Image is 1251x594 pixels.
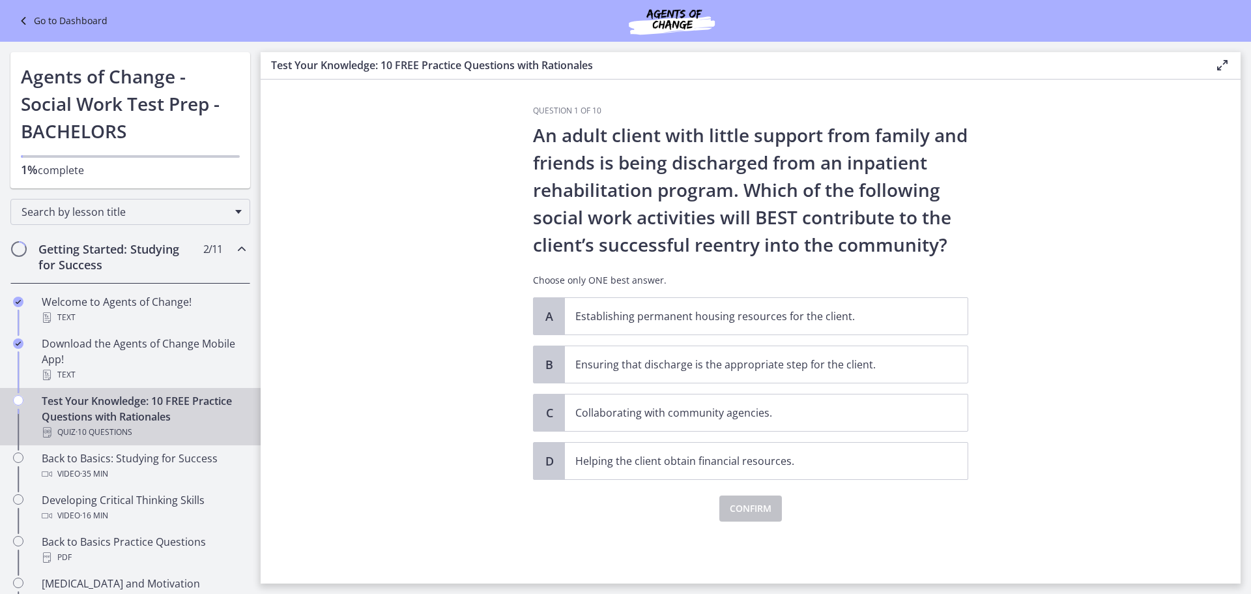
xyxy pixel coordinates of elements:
[42,367,245,383] div: Text
[21,162,38,177] span: 1%
[575,308,931,324] p: Establishing permanent housing resources for the client.
[42,310,245,325] div: Text
[541,308,557,324] span: A
[21,63,240,145] h1: Agents of Change - Social Work Test Prep - BACHELORS
[541,453,557,469] span: D
[42,451,245,482] div: Back to Basics: Studying for Success
[13,297,23,307] i: Completed
[42,393,245,440] div: Test Your Knowledge: 10 FREE Practice Questions with Rationales
[42,466,245,482] div: Video
[42,424,245,440] div: Quiz
[10,199,250,225] div: Search by lesson title
[271,57,1194,73] h3: Test Your Knowledge: 10 FREE Practice Questions with Rationales
[80,466,108,482] span: · 35 min
[42,294,245,325] div: Welcome to Agents of Change!
[22,205,229,219] span: Search by lesson title
[541,405,557,421] span: C
[719,496,782,522] button: Confirm
[42,508,245,524] div: Video
[21,162,240,178] p: complete
[575,453,931,469] p: Helping the client obtain financial resources.
[533,274,968,287] p: Choose only ONE best answer.
[541,357,557,372] span: B
[38,241,197,273] h2: Getting Started: Studying for Success
[42,534,245,565] div: Back to Basics Practice Questions
[76,424,132,440] span: · 10 Questions
[42,336,245,383] div: Download the Agents of Change Mobile App!
[42,550,245,565] div: PDF
[575,357,931,372] p: Ensuring that discharge is the appropriate step for the client.
[42,492,245,524] div: Developing Critical Thinking Skills
[575,405,931,421] p: Collaborating with community agencies.
[730,501,771,516] span: Confirm
[13,338,23,349] i: Completed
[80,508,108,524] span: · 16 min
[533,121,968,258] p: An adult client with little support from family and friends is being discharged from an inpatient...
[533,106,968,116] h3: Question 1 of 10
[16,13,108,29] a: Go to Dashboard
[594,5,750,37] img: Agents of Change
[203,241,222,257] span: 2 / 11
